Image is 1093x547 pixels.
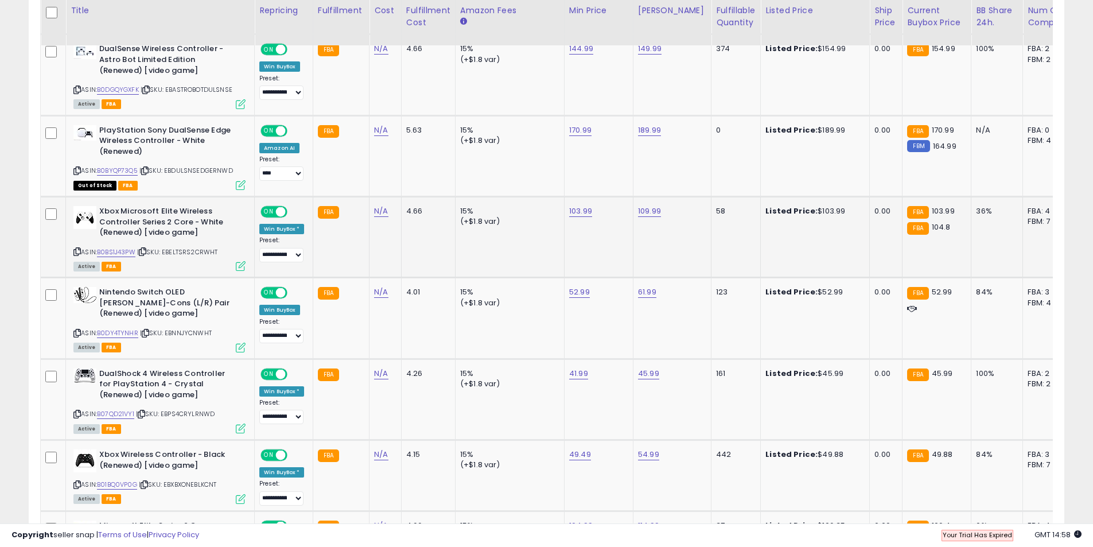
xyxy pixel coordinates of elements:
[976,206,1014,216] div: 36%
[460,449,555,460] div: 15%
[73,449,96,472] img: 41d-M-fHL9L._SL40_.jpg
[99,44,239,79] b: DualSense Wireless Controller - Astro Bot Limited Edition (Renewed) [video game]
[765,449,861,460] div: $49.88
[874,368,893,379] div: 0.00
[460,460,555,470] div: (+$1.8 var)
[716,44,752,54] div: 374
[460,44,555,54] div: 15%
[118,181,138,191] span: FBA
[943,530,1012,540] span: Your Trial Has Expired
[262,369,276,379] span: ON
[932,43,955,54] span: 154.99
[73,99,100,109] span: All listings currently available for purchase on Amazon
[460,287,555,297] div: 15%
[1028,5,1069,29] div: Num of Comp.
[73,262,100,271] span: All listings currently available for purchase on Amazon
[318,449,339,462] small: FBA
[907,44,928,56] small: FBA
[460,206,555,216] div: 15%
[716,125,752,135] div: 0
[406,125,446,135] div: 5.63
[976,287,1014,297] div: 84%
[71,5,250,17] div: Title
[638,368,659,379] a: 45.99
[874,44,893,54] div: 0.00
[262,126,276,135] span: ON
[765,287,861,297] div: $52.99
[638,43,662,55] a: 149.99
[874,125,893,135] div: 0.00
[406,368,446,379] div: 4.26
[569,205,592,217] a: 103.99
[259,75,304,100] div: Preset:
[97,328,138,338] a: B0DY4TYNHR
[99,368,239,404] b: DualShock 4 Wireless Controller for PlayStation 4 - Crystal (Renewed) [video game]
[102,99,121,109] span: FBA
[73,181,116,191] span: All listings that are currently out of stock and unavailable for purchase on Amazon
[259,467,304,478] div: Win BuyBox *
[638,5,706,17] div: [PERSON_NAME]
[976,449,1014,460] div: 84%
[259,61,300,72] div: Win BuyBox
[374,43,388,55] a: N/A
[286,288,304,298] span: OFF
[1028,287,1065,297] div: FBA: 3
[569,368,588,379] a: 41.99
[73,368,246,432] div: ASIN:
[259,224,304,234] div: Win BuyBox *
[907,449,928,462] small: FBA
[1028,449,1065,460] div: FBA: 3
[262,288,276,298] span: ON
[374,449,388,460] a: N/A
[1028,125,1065,135] div: FBA: 0
[406,44,446,54] div: 4.66
[569,5,628,17] div: Min Price
[765,44,861,54] div: $154.99
[262,207,276,217] span: ON
[11,529,53,540] strong: Copyright
[286,207,304,217] span: OFF
[259,143,299,153] div: Amazon AI
[638,205,661,217] a: 109.99
[286,369,304,379] span: OFF
[907,222,928,235] small: FBA
[137,247,218,257] span: | SKU: EBELTSRS2CRWHT
[765,368,861,379] div: $45.99
[932,449,953,460] span: 49.88
[286,126,304,135] span: OFF
[139,166,233,175] span: | SKU: EBDULSNSEDGERNWD
[73,287,96,303] img: 31wAxax4fYL._SL40_.jpg
[259,386,304,397] div: Win BuyBox *
[460,5,559,17] div: Amazon Fees
[102,424,121,434] span: FBA
[1028,298,1065,308] div: FBM: 4
[638,449,659,460] a: 54.99
[976,368,1014,379] div: 100%
[406,287,446,297] div: 4.01
[932,368,953,379] span: 45.99
[765,125,861,135] div: $189.99
[11,530,199,541] div: seller snap | |
[460,216,555,227] div: (+$1.8 var)
[932,286,952,297] span: 52.99
[374,368,388,379] a: N/A
[1028,216,1065,227] div: FBM: 7
[638,125,661,136] a: 189.99
[98,529,147,540] a: Terms of Use
[907,140,929,152] small: FBM
[259,156,304,181] div: Preset:
[765,368,818,379] b: Listed Price:
[141,85,232,94] span: | SKU: EBASTROBOTDULSNSE
[259,236,304,262] div: Preset:
[318,44,339,56] small: FBA
[259,5,308,17] div: Repricing
[907,206,928,219] small: FBA
[1028,379,1065,389] div: FBM: 2
[262,451,276,460] span: ON
[569,286,590,298] a: 52.99
[262,45,276,55] span: ON
[874,5,897,29] div: Ship Price
[374,286,388,298] a: N/A
[1028,460,1065,470] div: FBM: 7
[73,44,246,107] div: ASIN:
